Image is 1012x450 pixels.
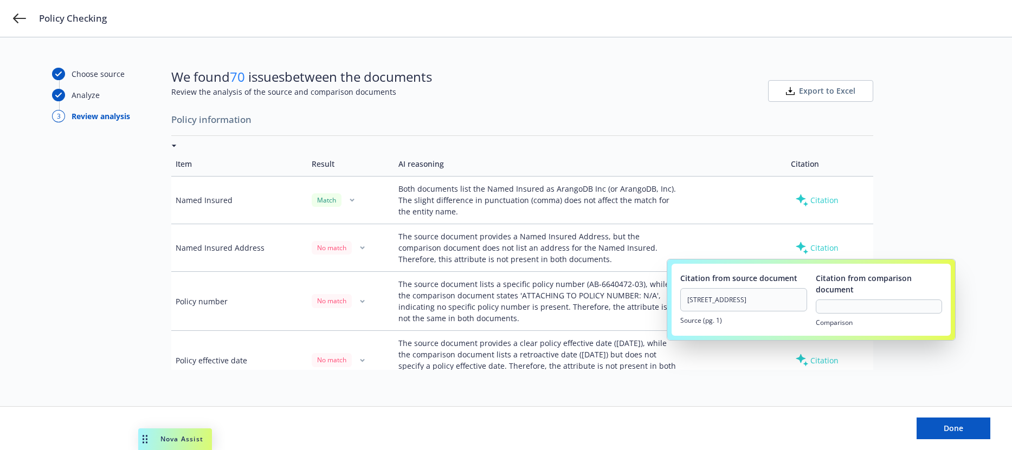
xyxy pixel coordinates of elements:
span: Comparison [816,318,943,327]
span: Export to Excel [799,86,855,96]
div: Policy number [176,296,303,307]
span: Review the analysis of the source and comparison documents [171,86,432,97]
div: Choose source [72,68,125,80]
div: Policy effective date [176,355,303,366]
div: The source document provides a Named Insured Address, but the comparison document does not list a... [398,231,676,265]
span: Nova Assist [160,434,203,444]
div: Analyze [72,89,100,101]
div: Named Insured Address [176,242,303,253]
div: No match [312,241,352,255]
div: Drag to move [138,428,152,450]
td: AI reasoning [394,152,787,177]
div: Match [312,193,341,207]
td: Result [307,152,394,177]
div: Citation [791,239,843,257]
span: Citation from source document [680,272,807,284]
div: Named Insured [176,194,303,206]
div: Citation [791,351,843,369]
span: Done [944,423,963,433]
span: Policy information [171,108,873,131]
span: Source (pg. 1) [680,316,807,325]
td: Citation [787,152,873,177]
span: We found issues between the documents [171,68,432,86]
div: [STREET_ADDRESS] [680,288,807,311]
div: Review analysis [72,110,130,122]
div: 3 [52,110,65,122]
span: 70 [230,68,245,86]
td: Item [171,152,307,177]
button: Export to Excel [768,80,873,102]
div: Citation [791,192,843,209]
div: No match [312,353,352,367]
div: The source document provides a clear policy effective date ([DATE]), while the comparison documen... [398,337,676,383]
div: The source document lists a specific policy number (AB-6640472-03), while the comparison document... [398,278,676,324]
button: Done [917,418,990,439]
button: Nova Assist [138,428,212,450]
span: Citation from comparison document [816,272,943,295]
div: No match [312,294,352,308]
span: Policy Checking [39,12,107,25]
div: Both documents list the Named Insured as ArangoDB Inc (or ArangoDB, Inc). The slight difference i... [398,183,676,217]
